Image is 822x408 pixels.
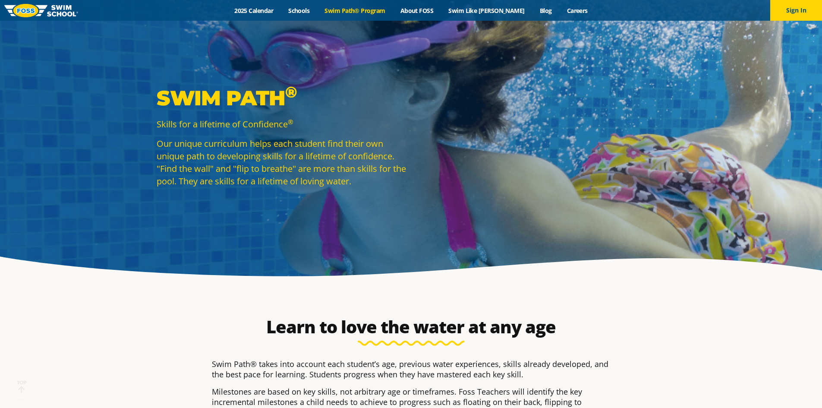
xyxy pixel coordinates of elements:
[157,137,407,187] p: Our unique curriculum helps each student find their own unique path to developing skills for a li...
[532,6,559,15] a: Blog
[227,6,281,15] a: 2025 Calendar
[208,316,615,337] h2: Learn to love the water at any age
[393,6,441,15] a: About FOSS
[441,6,532,15] a: Swim Like [PERSON_NAME]
[157,118,407,130] p: Skills for a lifetime of Confidence
[4,4,78,17] img: FOSS Swim School Logo
[212,359,611,380] p: Swim Path® takes into account each student’s age, previous water experiences, skills already deve...
[281,6,317,15] a: Schools
[288,117,293,126] sup: ®
[317,6,393,15] a: Swim Path® Program
[285,82,297,101] sup: ®
[157,85,407,111] p: Swim Path
[559,6,595,15] a: Careers
[17,380,27,393] div: TOP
